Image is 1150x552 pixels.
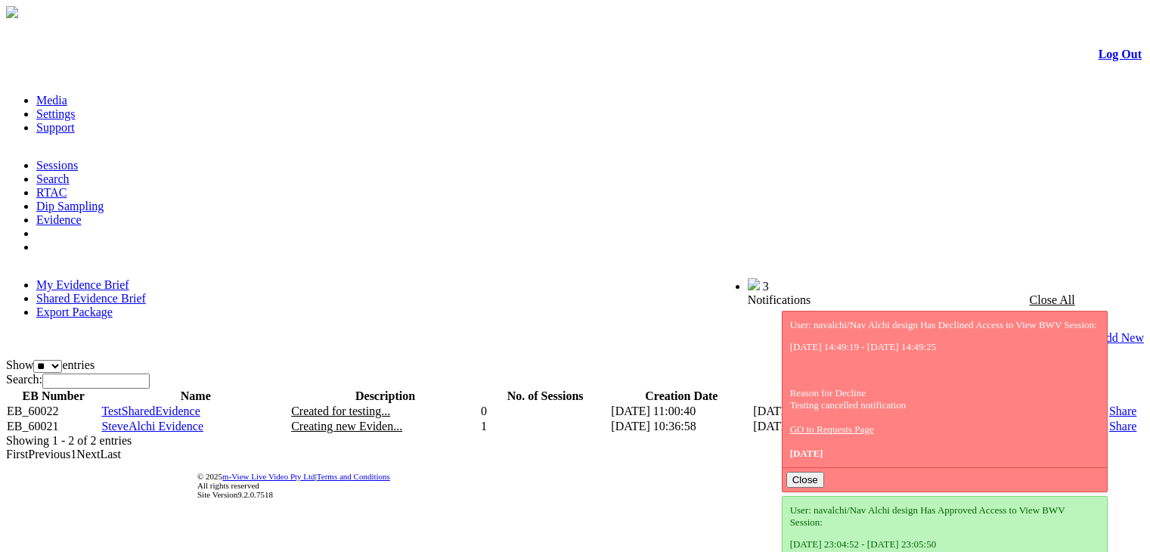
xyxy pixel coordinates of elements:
[748,293,1112,307] div: Notifications
[70,448,76,461] a: 1
[480,389,610,404] th: No. of Sessions: activate to sort column ascending
[6,434,1144,448] div: Showing 1 - 2 of 2 entries
[36,186,67,199] a: RTAC
[291,405,390,417] span: Created for testing...
[33,360,62,373] select: Showentries
[36,172,70,185] a: Search
[1030,293,1075,306] a: Close All
[101,420,203,433] a: SteveAlchi Evidence
[36,159,78,172] a: Sessions
[480,419,610,434] td: 1
[71,464,132,507] img: DigiCert Secured Site Seal
[790,341,1099,353] p: [DATE] 14:49:19 - [DATE] 14:49:25
[36,213,82,226] a: Evidence
[6,389,101,404] th: EB Number: activate to sort column ascending
[480,404,610,419] td: 0
[101,389,290,404] th: Name: activate to sort column ascending
[101,405,200,417] a: TestSharedEvidence
[6,419,101,434] td: EB_60021
[6,404,101,419] td: EB_60022
[36,278,129,291] a: My Evidence Brief
[508,279,718,290] span: Welcome, [PERSON_NAME] design (General User)
[28,448,70,461] a: Previous
[36,292,146,305] a: Shared Evidence Brief
[76,448,100,461] a: Next
[763,280,769,293] span: 3
[6,358,95,371] label: Show entries
[237,490,273,499] span: 9.2.0.7518
[222,472,315,481] a: m-View Live Video Pty Ltd
[1097,331,1144,345] a: Add New
[42,374,150,389] input: Search:
[36,305,113,318] a: Export Package
[197,472,1142,499] div: © 2025 | All rights reserved
[197,490,1142,499] div: Site Version
[36,94,67,107] a: Media
[748,278,760,290] img: bell25.png
[786,472,824,488] button: Close
[36,107,76,120] a: Settings
[790,319,1099,460] div: User: navalchi/Nav Alchi design Has Declined Access to View BWV Session: Reason for Decline Testi...
[1099,48,1142,60] a: Log Out
[790,448,823,459] span: [DATE]
[36,121,75,134] a: Support
[6,448,28,461] a: First
[790,538,1099,550] p: [DATE] 23:04:52 - [DATE] 23:05:50
[100,448,121,461] a: Last
[290,389,480,404] th: Description: activate to sort column ascending
[1109,420,1136,433] a: Share
[1109,405,1136,417] a: Share
[36,200,104,212] a: Dip Sampling
[790,423,874,435] a: GO to Requests Page
[291,420,402,433] span: Creating new Eviden...
[6,373,150,386] label: Search:
[317,472,390,481] a: Terms and Conditions
[6,6,18,18] img: arrow-3.png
